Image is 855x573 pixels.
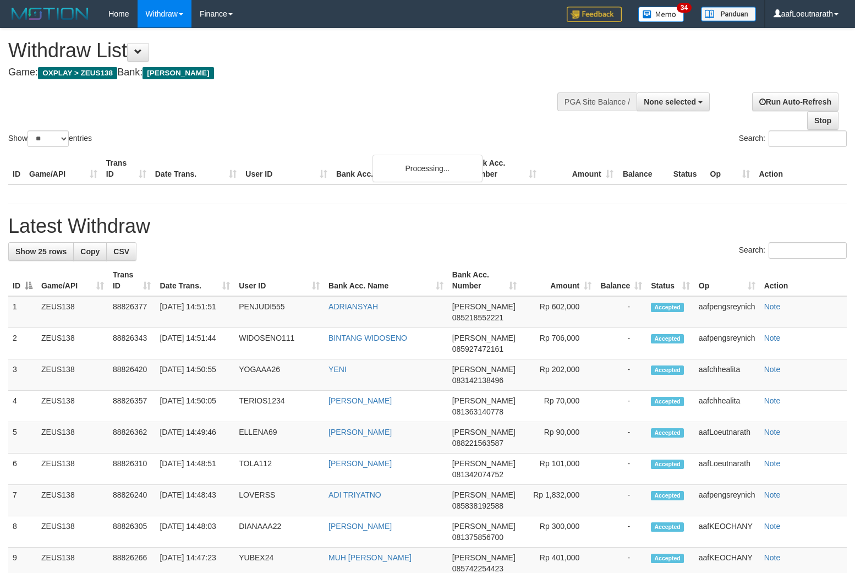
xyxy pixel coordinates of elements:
[651,522,684,532] span: Accepted
[557,92,637,111] div: PGA Site Balance /
[521,296,596,328] td: Rp 602,000
[452,490,516,499] span: [PERSON_NAME]
[644,97,696,106] span: None selected
[452,459,516,468] span: [PERSON_NAME]
[452,439,503,448] span: Copy 088221563587 to clipboard
[694,516,760,548] td: aafKEOCHANY
[769,242,847,259] input: Search:
[73,242,107,261] a: Copy
[452,376,503,385] span: Copy 083142138496 to clipboard
[108,516,155,548] td: 88826305
[651,554,684,563] span: Accepted
[8,130,92,147] label: Show entries
[108,422,155,454] td: 88826362
[155,485,234,516] td: [DATE] 14:48:43
[521,516,596,548] td: Rp 300,000
[328,522,392,531] a: [PERSON_NAME]
[328,490,381,499] a: ADI TRIYATNO
[25,153,102,184] th: Game/API
[37,328,108,359] td: ZEUS138
[108,296,155,328] td: 88826377
[37,485,108,516] td: ZEUS138
[706,153,755,184] th: Op
[596,454,646,485] td: -
[452,564,503,573] span: Copy 085742254423 to clipboard
[155,328,234,359] td: [DATE] 14:51:44
[669,153,706,184] th: Status
[106,242,136,261] a: CSV
[372,155,483,182] div: Processing...
[8,296,37,328] td: 1
[651,428,684,438] span: Accepted
[452,396,516,405] span: [PERSON_NAME]
[694,454,760,485] td: aafLoeutnarath
[234,265,324,296] th: User ID: activate to sort column ascending
[596,422,646,454] td: -
[234,391,324,422] td: TERIOS1234
[764,459,781,468] a: Note
[677,3,692,13] span: 34
[142,67,213,79] span: [PERSON_NAME]
[38,67,117,79] span: OXPLAY > ZEUS138
[646,265,694,296] th: Status: activate to sort column ascending
[8,6,92,22] img: MOTION_logo.png
[328,459,392,468] a: [PERSON_NAME]
[8,67,559,78] h4: Game: Bank:
[452,313,503,322] span: Copy 085218552221 to clipboard
[764,396,781,405] a: Note
[37,265,108,296] th: Game/API: activate to sort column ascending
[596,265,646,296] th: Balance: activate to sort column ascending
[521,454,596,485] td: Rp 101,000
[37,454,108,485] td: ZEUS138
[452,501,503,510] span: Copy 085838192588 to clipboard
[452,522,516,531] span: [PERSON_NAME]
[37,296,108,328] td: ZEUS138
[15,247,67,256] span: Show 25 rows
[521,391,596,422] td: Rp 70,000
[760,265,847,296] th: Action
[328,365,347,374] a: YENI
[596,359,646,391] td: -
[452,470,503,479] span: Copy 081342074752 to clipboard
[567,7,622,22] img: Feedback.jpg
[764,365,781,374] a: Note
[452,345,503,353] span: Copy 085927472161 to clipboard
[452,428,516,436] span: [PERSON_NAME]
[113,247,129,256] span: CSV
[694,328,760,359] td: aafpengsreynich
[8,153,25,184] th: ID
[764,302,781,311] a: Note
[8,328,37,359] td: 2
[651,365,684,375] span: Accepted
[28,130,69,147] select: Showentries
[596,296,646,328] td: -
[151,153,242,184] th: Date Trans.
[332,153,464,184] th: Bank Acc. Name
[80,247,100,256] span: Copy
[694,422,760,454] td: aafLoeutnarath
[651,397,684,406] span: Accepted
[8,485,37,516] td: 7
[764,490,781,499] a: Note
[234,516,324,548] td: DIANAAA22
[452,302,516,311] span: [PERSON_NAME]
[596,328,646,359] td: -
[37,516,108,548] td: ZEUS138
[234,454,324,485] td: TOLA112
[328,302,378,311] a: ADRIANSYAH
[752,92,838,111] a: Run Auto-Refresh
[37,359,108,391] td: ZEUS138
[328,428,392,436] a: [PERSON_NAME]
[638,7,684,22] img: Button%20Memo.svg
[452,365,516,374] span: [PERSON_NAME]
[8,454,37,485] td: 6
[108,265,155,296] th: Trans ID: activate to sort column ascending
[8,359,37,391] td: 3
[324,265,448,296] th: Bank Acc. Name: activate to sort column ascending
[155,296,234,328] td: [DATE] 14:51:51
[694,296,760,328] td: aafpengsreynich
[108,454,155,485] td: 88826310
[8,391,37,422] td: 4
[8,516,37,548] td: 8
[155,391,234,422] td: [DATE] 14:50:05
